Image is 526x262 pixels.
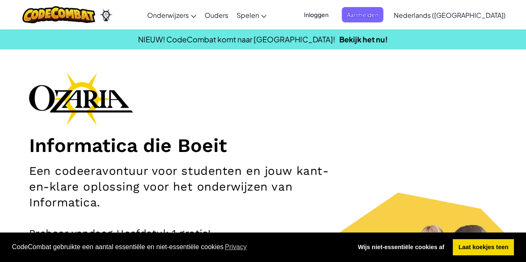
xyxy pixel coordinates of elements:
[225,243,247,250] font: Privacy
[138,34,335,44] font: NIEUW! CodeCombat komt naar [GEOGRAPHIC_DATA]!
[29,228,211,239] font: Probeer vandaag Hoofdstuk 1 gratis!
[358,244,445,250] font: Wijs niet-essentiële cookies af
[12,243,224,250] font: CodeCombat gebruikte een aantal essentiële en niet-essentiële cookies
[29,72,133,125] img: Ozaria-merklogo
[339,34,388,44] a: Bekijk het nu!
[390,4,510,26] a: Nederlands ([GEOGRAPHIC_DATA])
[299,7,333,22] button: Inloggen
[237,11,259,20] font: Spelen
[232,4,271,26] a: Spelen
[147,11,189,20] font: Onderwijzers
[22,6,95,23] img: CodeCombat-logo
[99,9,113,21] img: Ozaria
[304,11,328,18] font: Inloggen
[224,241,248,253] a: meer informatie over cookies
[29,164,328,209] font: Een codeeravontuur voor studenten en jouw kant-en-klare oplossing voor het onderwijzen van Inform...
[143,4,200,26] a: Onderwijzers
[459,244,509,250] font: Laat koekjes teen
[347,11,378,18] font: Aanmelden
[205,11,228,20] font: Ouders
[29,134,227,157] font: Informatica die Boeit
[200,4,232,26] a: Ouders
[394,11,506,20] font: Nederlands ([GEOGRAPHIC_DATA])
[342,7,383,22] button: Aanmelden
[352,239,450,256] a: cookies weigeren
[453,239,514,256] a: cookies toestaan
